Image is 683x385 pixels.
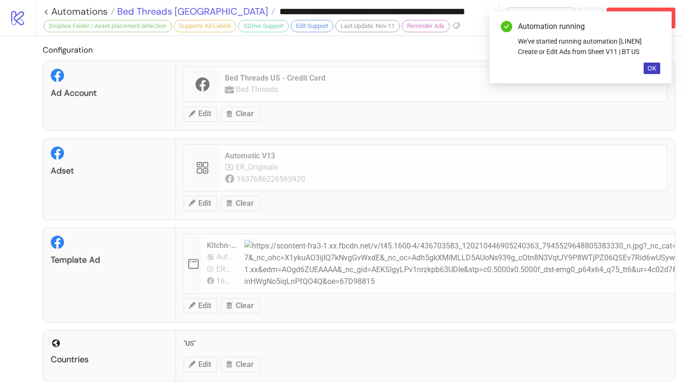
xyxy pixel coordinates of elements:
div: We've started running automation [LINEN] Create or Edit Ads from Sheet V11 | BT US [518,36,660,57]
a: < Automations [44,7,115,16]
div: Automation running [518,21,660,32]
div: Reminder Ads [402,20,450,32]
button: ... [579,8,603,28]
span: Bed Threads [GEOGRAPHIC_DATA] [115,5,268,18]
button: To Builder [507,8,575,28]
div: Last Update: Nov-11 [335,20,400,32]
span: OK [647,64,656,72]
span: check-circle [501,21,512,32]
div: Edit Support [291,20,333,32]
h2: Configuration [43,44,675,56]
a: Bed Threads [GEOGRAPHIC_DATA] [115,7,275,16]
div: Dropbox Folder / Asset placement detection [44,20,172,32]
button: Abort Run [607,8,675,28]
div: GDrive Support [238,20,289,32]
div: Supports Ad Labels [174,20,236,32]
button: OK [644,63,660,74]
